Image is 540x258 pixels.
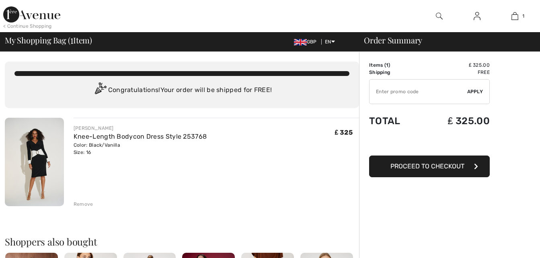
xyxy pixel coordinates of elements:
[3,6,60,23] img: 1ère Avenue
[3,23,52,30] div: < Continue Shopping
[294,39,320,45] span: GBP
[74,201,93,208] div: Remove
[386,62,388,68] span: 1
[369,61,421,69] td: Items ( )
[370,80,467,104] input: Promo code
[354,36,535,44] div: Order Summary
[74,133,207,140] a: Knee-Length Bodycon Dress Style 253768
[325,39,335,45] span: EN
[421,107,490,135] td: ₤ 325.00
[369,107,421,135] td: Total
[496,11,533,21] a: 1
[522,12,524,20] span: 1
[474,11,480,21] img: My Info
[467,11,487,21] a: Sign In
[390,162,464,170] span: Proceed to Checkout
[5,118,64,206] img: Knee-Length Bodycon Dress Style 253768
[369,156,490,177] button: Proceed to Checkout
[421,61,490,69] td: ₤ 325.00
[74,141,207,156] div: Color: Black/Vanilla Size: 16
[369,69,421,76] td: Shipping
[74,125,207,132] div: [PERSON_NAME]
[436,11,443,21] img: search the website
[294,39,307,45] img: UK Pound
[70,34,73,45] span: 1
[467,88,483,95] span: Apply
[369,135,490,153] iframe: PayPal
[14,82,349,98] div: Congratulations! Your order will be shipped for FREE!
[511,11,518,21] img: My Bag
[5,36,92,44] span: My Shopping Bag ( Item)
[421,69,490,76] td: Free
[335,129,353,136] span: ₤ 325
[5,237,359,246] h2: Shoppers also bought
[92,82,108,98] img: Congratulation2.svg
